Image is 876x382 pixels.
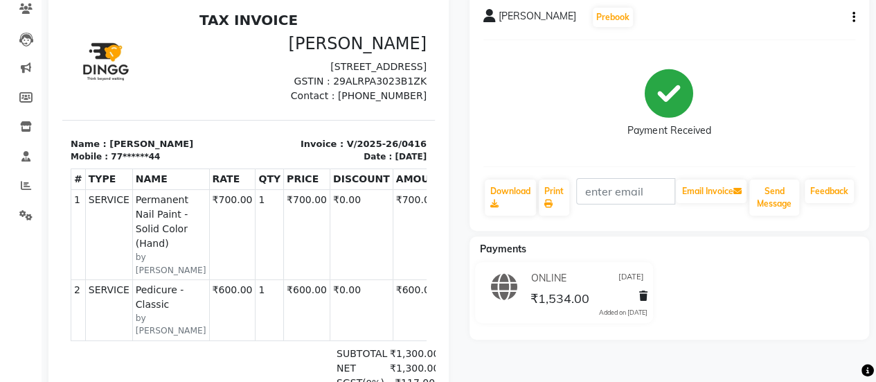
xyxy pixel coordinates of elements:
[576,178,676,205] input: enter email
[147,163,193,184] th: RATE
[147,184,193,274] td: ₹700.00
[319,340,373,355] div: ₹1,300.00
[266,340,319,355] div: SUBTOTAL
[749,180,799,216] button: Send Message
[530,271,566,286] span: ONLINE
[195,68,364,83] p: GSTIN : 29ALRPA3023B1ZK
[73,245,144,270] small: by [PERSON_NAME]
[319,355,373,370] div: ₹1,300.00
[193,163,222,184] th: QTY
[195,131,364,145] p: Invoice : V/2025-26/0416
[73,306,144,331] small: by [PERSON_NAME]
[195,53,364,68] p: [STREET_ADDRESS]
[539,180,569,216] a: Print
[627,123,710,138] div: Payment Received
[267,163,330,184] th: DISCOUNT
[267,274,330,335] td: ₹0.00
[266,355,319,370] div: NET
[805,180,854,203] a: Feedback
[193,184,222,274] td: 1
[222,163,268,184] th: PRICE
[222,184,268,274] td: ₹700.00
[9,184,24,274] td: 1
[23,184,70,274] td: SERVICE
[267,184,330,274] td: ₹0.00
[147,274,193,335] td: ₹600.00
[618,271,644,286] span: [DATE]
[9,274,24,335] td: 2
[9,163,24,184] th: #
[304,372,319,382] span: 9%
[480,243,526,255] span: Payments
[330,184,384,274] td: ₹700.00
[530,290,589,310] span: ₹1,534.00
[332,144,364,157] div: [DATE]
[23,274,70,335] td: SERVICE
[195,28,364,48] h3: [PERSON_NAME]
[222,274,268,335] td: ₹600.00
[23,163,70,184] th: TYPE
[73,277,144,306] span: Pedicure - Classic
[8,6,364,22] h2: TAX INVOICE
[593,8,633,27] button: Prebook
[676,180,747,203] button: Email Invoice
[8,131,178,145] p: Name : [PERSON_NAME]
[485,180,536,216] a: Download
[73,186,144,245] span: Permanent Nail Paint - Solid Color (Hand)
[70,163,147,184] th: NAME
[330,274,384,335] td: ₹600.00
[195,83,364,97] p: Contact : [PHONE_NUMBER]
[193,274,222,335] td: 1
[330,163,384,184] th: AMOUNT
[301,144,330,157] div: Date :
[499,9,576,28] span: [PERSON_NAME]
[274,371,300,382] span: SGST
[8,144,46,157] div: Mobile :
[599,308,647,318] div: Added on [DATE]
